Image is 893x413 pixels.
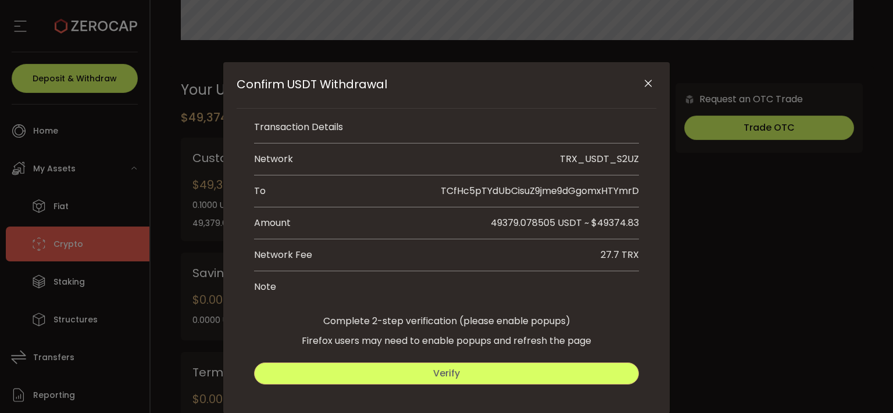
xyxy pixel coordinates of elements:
div: TRX_USDT_S2UZ [560,152,639,166]
div: Complete 2-step verification (please enable popups) [237,303,656,328]
span: 49379.078505 USDT ~ $49374.83 [491,216,639,229]
span: Verify [433,367,460,380]
div: To [254,184,269,198]
div: Firefox users may need to enable popups and refresh the page [237,328,656,348]
button: Close [638,74,658,94]
span: Confirm USDT Withdrawal [237,76,387,92]
button: Verify [254,362,639,385]
div: Amount [254,216,446,230]
div: Note [254,280,276,294]
li: Transaction Details [254,112,639,143]
div: Network [254,152,293,166]
div: 27.7 TRX [601,248,639,262]
iframe: Chat Widget [835,357,893,413]
span: TCfHc5pTYdUbCisuZ9jme9dGgomxHTYmrD [441,184,639,197]
div: Network Fee [254,248,312,262]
